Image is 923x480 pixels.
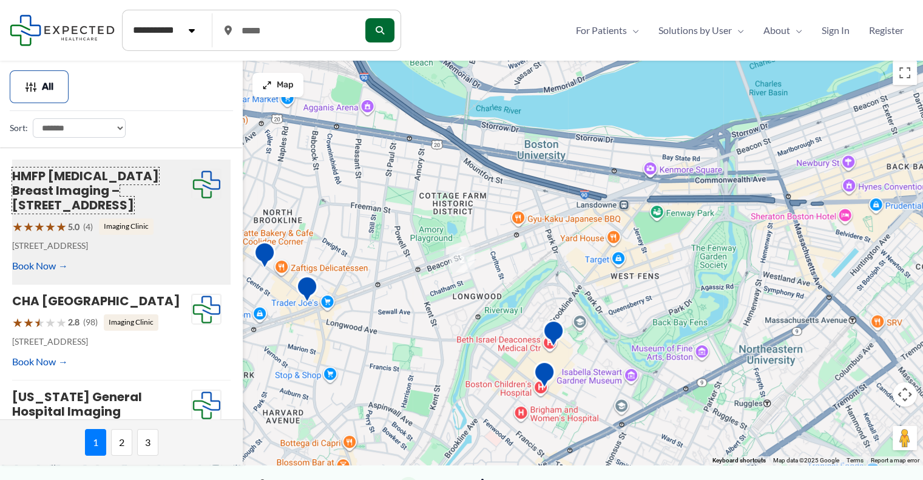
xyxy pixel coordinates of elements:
a: Report a map error [871,457,919,464]
p: [STREET_ADDRESS] [12,238,191,254]
span: ★ [34,311,45,334]
a: Book Now [12,353,68,371]
span: ★ [56,215,67,238]
span: For Patients [576,21,627,39]
span: ★ [23,311,34,334]
a: [US_STATE] General Hospital Imaging [12,388,142,420]
a: Sign In [812,21,859,39]
img: Maximize [262,80,272,90]
span: (4) [83,219,93,235]
span: 3 [137,429,158,456]
a: CHA [GEOGRAPHIC_DATA] [12,292,180,309]
p: [STREET_ADDRESS] [12,334,191,350]
span: All [42,83,53,91]
img: Expected Healthcare Logo [192,294,221,325]
img: Expected Healthcare Logo [192,390,221,421]
span: ★ [45,215,56,238]
img: Expected Healthcare Logo [192,169,221,200]
a: Solutions by UserMenu Toggle [649,21,754,39]
button: Map [252,73,303,97]
button: Map camera controls [893,382,917,407]
div: Pediatric Interventional Radiology [533,361,555,392]
a: For PatientsMenu Toggle [566,21,649,39]
a: HMFP [MEDICAL_DATA] Breast Imaging – [STREET_ADDRESS] [12,167,159,214]
span: Imaging Clinic [104,314,158,330]
span: About [763,21,790,39]
span: 2 [111,429,132,456]
span: 1 [85,429,106,456]
span: 5.0 [68,219,79,235]
span: (98) [83,314,98,330]
span: Imaging Clinic [99,218,154,234]
span: Menu Toggle [732,21,744,39]
span: ★ [23,215,34,238]
a: Terms (opens in new tab) [847,457,864,464]
img: Expected Healthcare Logo - side, dark font, small [10,15,115,46]
div: Goldenview Ultrasound 3d/4d/HD Boston MA [296,275,318,306]
span: Map data ©2025 Google [773,457,839,464]
button: Keyboard shortcuts [712,456,766,465]
div: Department of Radiology at Beth Israel Deaconess Medical Center [543,320,564,351]
span: ★ [12,311,23,334]
button: Drag Pegman onto the map to open Street View [893,426,917,450]
span: Map [277,80,294,90]
div: 2 [449,247,475,272]
a: AboutMenu Toggle [754,21,812,39]
a: Register [859,21,913,39]
a: Book Now [12,257,68,275]
span: ★ [12,215,23,238]
span: Sign In [822,21,850,39]
span: 2.8 [68,314,79,330]
span: ★ [34,215,45,238]
div: Brigham and Women&#8217;s Radiology, Coolidge Corner Imaging [254,242,276,272]
img: Filter [25,81,37,93]
span: Menu Toggle [790,21,802,39]
label: Sort: [10,120,28,136]
button: Toggle fullscreen view [893,61,917,85]
span: ★ [56,311,67,334]
span: Menu Toggle [627,21,639,39]
button: All [10,70,69,103]
span: Solutions by User [658,21,732,39]
span: Register [869,21,904,39]
span: ★ [45,311,56,334]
